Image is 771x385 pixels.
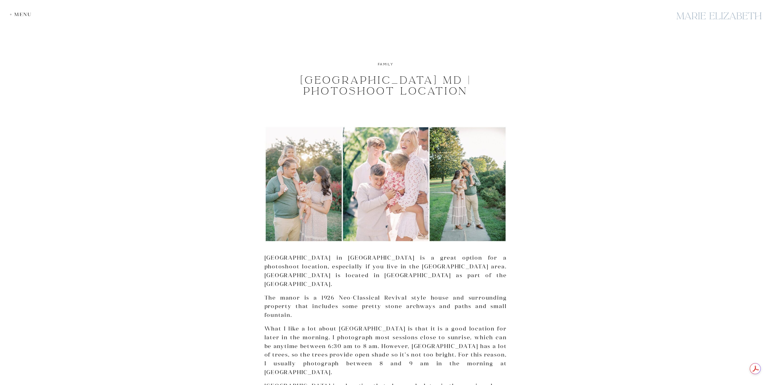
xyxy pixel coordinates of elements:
p: What I like a lot about [GEOGRAPHIC_DATA] is that it is a good location for later in the morning.... [264,324,507,377]
div: + Menu [10,12,35,17]
p: [GEOGRAPHIC_DATA] in [GEOGRAPHIC_DATA] is a great option for a photoshoot location, especially if... [264,254,507,288]
p: The manor is a 1926 Neo-Classical Revival style house and surrounding property that includes some... [264,294,507,320]
img: Glenview Mansion Md Photoshoot Location [264,126,507,242]
h1: [GEOGRAPHIC_DATA] MD | Photoshoot Location [271,75,500,97]
a: family [378,62,393,66]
